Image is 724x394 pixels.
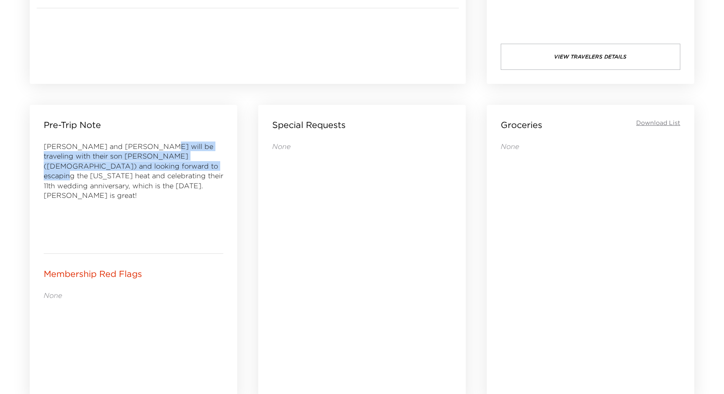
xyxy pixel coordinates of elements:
p: Groceries [501,119,542,131]
p: Membership Red Flags [44,268,142,280]
p: None [501,142,680,151]
button: View Travelers Details [501,44,680,70]
p: None [44,290,223,300]
p: None [272,142,452,151]
p: Special Requests [272,119,346,131]
span: [PERSON_NAME] and [PERSON_NAME] will be traveling with their son [PERSON_NAME] ([DEMOGRAPHIC_DATA... [44,142,223,200]
p: Pre-Trip Note [44,119,101,131]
